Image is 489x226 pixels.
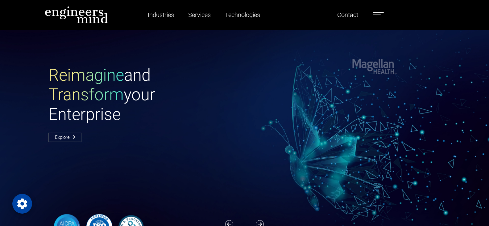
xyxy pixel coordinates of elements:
[48,133,81,142] a: Explore
[335,8,361,22] a: Contact
[145,8,176,22] a: Industries
[186,8,213,22] a: Services
[48,85,124,104] span: Transform
[48,66,124,85] span: Reimagine
[48,66,245,125] h1: and your Enterprise
[222,8,263,22] a: Technologies
[45,6,108,23] img: logo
